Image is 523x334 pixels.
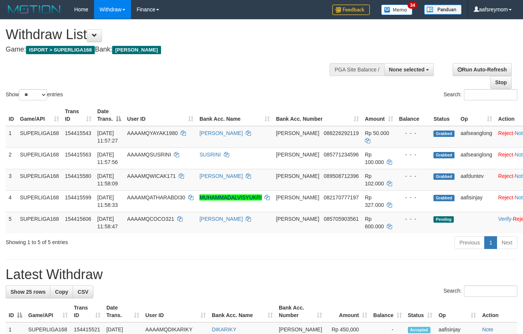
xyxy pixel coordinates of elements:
[6,301,25,322] th: ID: activate to sort column descending
[458,105,495,126] th: Op: activate to sort column ascending
[405,301,436,322] th: Status: activate to sort column ascending
[78,289,88,295] span: CSV
[127,216,174,222] span: AAAAMQCOCO321
[17,126,62,148] td: SUPERLIGA168
[97,216,118,229] span: [DATE] 11:58:47
[199,152,221,158] a: SUSRINI
[276,194,319,200] span: [PERSON_NAME]
[482,326,493,332] a: Note
[6,285,50,298] a: Show 25 rows
[479,301,517,322] th: Action
[464,285,517,297] input: Search:
[6,89,63,100] label: Show entries
[127,173,176,179] span: AAAAMQWICAK171
[276,130,319,136] span: [PERSON_NAME]
[498,152,513,158] a: Reject
[97,152,118,165] span: [DATE] 11:57:56
[25,301,71,322] th: Game/API: activate to sort column ascending
[71,301,103,322] th: Trans ID: activate to sort column ascending
[112,46,161,54] span: [PERSON_NAME]
[365,194,384,208] span: Rp 327.000
[458,147,495,169] td: aafseanglong
[273,105,362,126] th: Bank Acc. Number: activate to sort column ascending
[497,236,517,249] a: Next
[50,285,73,298] a: Copy
[6,4,63,15] img: MOTION_logo.png
[55,289,68,295] span: Copy
[464,89,517,100] input: Search:
[498,216,511,222] a: Verify
[142,301,209,322] th: User ID: activate to sort column ascending
[276,301,325,322] th: Bank Acc. Number: activate to sort column ascending
[17,169,62,190] td: SUPERLIGA168
[399,215,428,223] div: - - -
[381,5,413,15] img: Button%20Memo.svg
[444,89,517,100] label: Search:
[19,89,47,100] select: Showentries
[324,130,359,136] span: Copy 088226292119 to clipboard
[362,105,396,126] th: Amount: activate to sort column ascending
[6,169,17,190] td: 3
[127,194,185,200] span: AAAAMQATHARABDI30
[399,172,428,180] div: - - -
[6,126,17,148] td: 1
[365,173,384,187] span: Rp 102.000
[458,169,495,190] td: aafduntev
[399,151,428,158] div: - - -
[330,63,384,76] div: PGA Site Balance /
[324,173,359,179] span: Copy 089508712396 to clipboard
[65,152,91,158] span: 154415563
[365,130,389,136] span: Rp 50.000
[6,105,17,126] th: ID
[498,173,513,179] a: Reject
[332,5,370,15] img: Feedback.jpg
[73,285,93,298] a: CSV
[276,173,319,179] span: [PERSON_NAME]
[384,63,434,76] button: None selected
[26,46,95,54] span: ISPORT > SUPERLIGA168
[455,236,485,249] a: Previous
[433,173,455,180] span: Grabbed
[453,63,512,76] a: Run Auto-Refresh
[6,46,341,53] h4: Game: Bank:
[430,105,458,126] th: Status
[498,194,513,200] a: Reject
[279,326,322,332] span: [PERSON_NAME]
[399,194,428,201] div: - - -
[17,190,62,212] td: SUPERLIGA168
[407,2,418,9] span: 34
[17,105,62,126] th: Game/API: activate to sort column ascending
[199,216,243,222] a: [PERSON_NAME]
[365,216,384,229] span: Rp 600.000
[324,194,359,200] span: Copy 082170777197 to clipboard
[97,173,118,187] span: [DATE] 11:58:09
[6,212,17,233] td: 5
[11,289,46,295] span: Show 25 rows
[389,67,425,73] span: None selected
[196,105,273,126] th: Bank Acc. Name: activate to sort column ascending
[433,152,455,158] span: Grabbed
[435,301,479,322] th: Op: activate to sort column ascending
[399,129,428,137] div: - - -
[408,327,430,333] span: Accepted
[65,130,91,136] span: 154415543
[433,195,455,201] span: Grabbed
[325,301,370,322] th: Amount: activate to sort column ascending
[324,152,359,158] span: Copy 085771234596 to clipboard
[17,147,62,169] td: SUPERLIGA168
[94,105,124,126] th: Date Trans.: activate to sort column descending
[458,126,495,148] td: aafseanglong
[433,216,454,223] span: Pending
[490,76,512,89] a: Stop
[498,130,513,136] a: Reject
[212,326,236,332] a: DIKARIKY
[97,130,118,144] span: [DATE] 11:57:27
[17,212,62,233] td: SUPERLIGA168
[276,152,319,158] span: [PERSON_NAME]
[458,190,495,212] td: aafisinjay
[424,5,462,15] img: panduan.png
[370,301,405,322] th: Balance: activate to sort column ascending
[6,27,341,42] h1: Withdraw List
[127,130,178,136] span: AAAAMQYAYAK1980
[199,130,243,136] a: [PERSON_NAME]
